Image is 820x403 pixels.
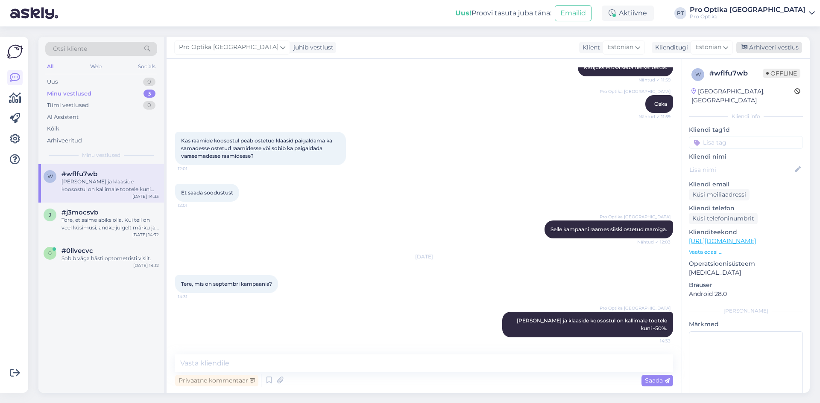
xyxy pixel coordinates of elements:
div: Klient [579,43,600,52]
span: Estonian [607,43,633,52]
span: Kas raamide koosostul peab ostetud klaasid paigaldama ka samadesse ostetud raamidesse või sobib k... [181,137,334,159]
div: Küsi telefoninumbrit [689,213,758,224]
div: Proovi tasuta juba täna: [455,8,551,18]
span: Saada [645,377,670,384]
p: Märkmed [689,320,803,329]
div: Web [88,61,103,72]
div: [DATE] 14:33 [132,193,159,200]
div: Pro Optika [690,13,805,20]
span: #j3mocsvb [61,209,98,216]
div: Klienditugi [652,43,688,52]
div: Uus [47,78,58,86]
div: [DATE] 14:12 [133,262,159,269]
p: Kliendi nimi [689,152,803,161]
p: Vaata edasi ... [689,248,803,256]
span: Oska [654,101,667,107]
span: w [47,173,53,180]
div: Arhiveeri vestlus [736,42,802,53]
span: w [695,71,701,78]
div: juhib vestlust [290,43,334,52]
b: Uus! [455,9,471,17]
span: Pro Optika [GEOGRAPHIC_DATA] [600,88,671,95]
p: Kliendi telefon [689,204,803,213]
p: Android 28.0 [689,290,803,299]
div: Privaatne kommentaar [175,375,258,386]
span: Offline [763,69,800,78]
span: Nähtud ✓ 11:59 [638,77,671,83]
span: Selle kampaani raames siiski ostetud raamiga. [551,226,667,232]
span: j [49,212,51,218]
p: Klienditeekond [689,228,803,237]
p: Kliendi tag'id [689,125,803,134]
div: Küsi meiliaadressi [689,189,750,200]
div: [DATE] [175,253,673,261]
span: Kahjuks ei osa seda hetkel öelda. [584,64,667,70]
span: Tere, mis on septembri kampaania? [181,281,272,287]
span: Nähtud ✓ 12:03 [637,239,671,245]
div: Sobib väga hästi optometristi visiit. [61,255,159,262]
p: [MEDICAL_DATA] [689,268,803,277]
div: Minu vestlused [47,90,91,98]
div: 0 [143,78,155,86]
div: Socials [136,61,157,72]
span: Pro Optika [GEOGRAPHIC_DATA] [600,305,671,311]
p: Kliendi email [689,180,803,189]
div: [GEOGRAPHIC_DATA], [GEOGRAPHIC_DATA] [691,87,794,105]
span: #0llvecvc [61,247,93,255]
span: Estonian [695,43,721,52]
span: [PERSON_NAME] ja klaaside koosostul on kallimale tootele kuni -50%. [517,317,668,331]
div: [PERSON_NAME] ja klaaside koosostul on kallimale tootele kuni -50%. [61,178,159,193]
button: Emailid [555,5,592,21]
span: 14:33 [638,338,671,344]
div: Pro Optika [GEOGRAPHIC_DATA] [690,6,805,13]
div: Kõik [47,125,59,133]
div: Kliendi info [689,113,803,120]
span: 0 [48,250,52,256]
div: Tore, et saime abiks olla. Kui teil on veel küsimusi, andke julgelt märku ja aitame hea meelega. [61,216,159,232]
div: [PERSON_NAME] [689,307,803,315]
span: 14:31 [178,293,210,300]
div: AI Assistent [47,113,79,122]
input: Lisa nimi [689,165,793,174]
span: Et saada soodustust [181,189,233,196]
span: Pro Optika [GEOGRAPHIC_DATA] [600,214,671,220]
img: Askly Logo [7,43,23,60]
input: Lisa tag [689,136,803,149]
div: Tiimi vestlused [47,101,89,110]
a: [URL][DOMAIN_NAME] [689,237,756,245]
span: Nähtud ✓ 11:59 [638,113,671,120]
div: Aktiivne [602,6,654,21]
p: Brauser [689,281,803,290]
span: Pro Optika [GEOGRAPHIC_DATA] [179,43,278,52]
a: Pro Optika [GEOGRAPHIC_DATA]Pro Optika [690,6,815,20]
p: Operatsioonisüsteem [689,259,803,268]
span: Minu vestlused [82,151,120,159]
div: All [45,61,55,72]
div: Arhiveeritud [47,136,82,145]
span: 12:01 [178,202,210,209]
div: 3 [143,90,155,98]
div: PT [674,7,686,19]
span: #wflfu7wb [61,170,97,178]
div: # wflfu7wb [709,68,763,78]
span: Otsi kliente [53,44,87,53]
div: 0 [143,101,155,110]
div: [DATE] 14:32 [132,232,159,238]
span: 12:01 [178,165,210,172]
